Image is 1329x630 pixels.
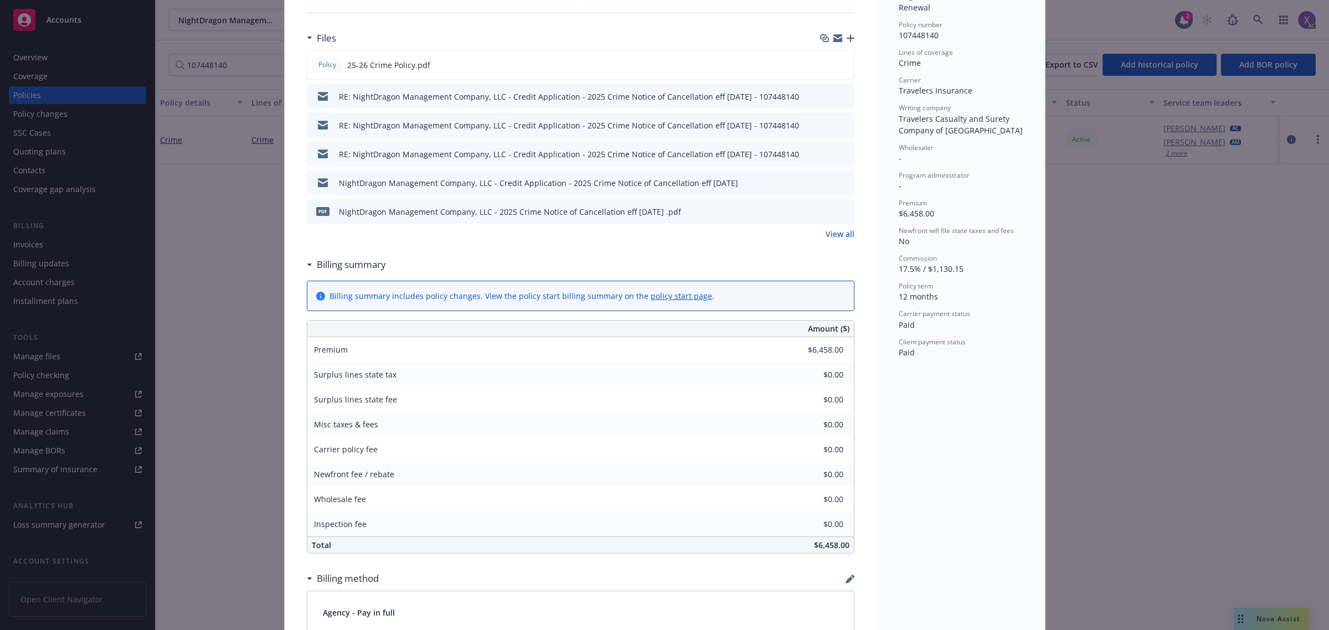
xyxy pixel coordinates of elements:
button: download file [822,206,831,218]
span: - [899,180,902,191]
span: Travelers Insurance [899,85,972,96]
div: NightDragon Management Company, LLC - Credit Application - 2025 Crime Notice of Cancellation eff ... [339,177,738,189]
a: View all [826,228,854,240]
span: 25-26 Crime Policy.pdf [347,59,430,71]
span: Newfront fee / rebate [314,469,394,479]
span: Premium [899,198,927,208]
button: preview file [839,59,849,71]
input: 0.00 [778,366,850,383]
span: Renewal [899,2,930,13]
button: preview file [840,206,850,218]
button: download file [822,120,831,131]
span: Paid [899,347,915,358]
span: - [899,153,902,163]
span: Wholesaler [899,143,934,152]
span: $6,458.00 [899,208,934,219]
button: download file [822,177,831,189]
span: Wholesale fee [314,494,366,504]
span: pdf [316,207,329,215]
span: Carrier payment status [899,309,970,318]
span: Surplus lines state tax [314,369,396,380]
h3: Files [317,31,336,45]
input: 0.00 [778,491,850,508]
span: 107448140 [899,30,939,40]
button: download file [822,148,831,160]
span: 17.5% / $1,130.15 [899,264,964,274]
span: Lines of coverage [899,48,953,57]
h3: Billing summary [317,257,386,272]
div: NightDragon Management Company, LLC - 2025 Crime Notice of Cancellation eff [DATE] .pdf [339,206,681,218]
div: Billing method [307,571,379,586]
span: No [899,236,909,246]
button: download file [822,91,831,102]
div: RE: NightDragon Management Company, LLC - Credit Application - 2025 Crime Notice of Cancellation ... [339,91,799,102]
span: Travelers Casualty and Surety Company of [GEOGRAPHIC_DATA] [899,113,1023,136]
span: Policy number [899,20,942,29]
span: Premium [314,344,348,355]
button: download file [822,59,831,71]
span: Misc taxes & fees [314,419,378,430]
input: 0.00 [778,342,850,358]
span: Program administrator [899,171,970,180]
span: Carrier policy fee [314,444,378,455]
div: Crime [899,57,1023,69]
input: 0.00 [778,441,850,458]
span: Paid [899,319,915,330]
a: policy start page [651,291,712,301]
button: preview file [840,177,850,189]
span: Inspection fee [314,519,367,529]
h3: Billing method [317,571,379,586]
span: Commission [899,254,937,263]
span: Policy [316,60,338,70]
div: RE: NightDragon Management Company, LLC - Credit Application - 2025 Crime Notice of Cancellation ... [339,120,799,131]
span: 12 months [899,291,938,302]
span: $6,458.00 [814,540,849,550]
span: Total [312,540,331,550]
button: preview file [840,120,850,131]
span: Policy term [899,281,933,291]
input: 0.00 [778,516,850,533]
div: Billing summary [307,257,386,272]
span: Writing company [899,103,951,112]
span: Amount ($) [808,323,849,334]
span: Newfront will file state taxes and fees [899,226,1014,235]
input: 0.00 [778,391,850,408]
span: Surplus lines state fee [314,394,397,405]
div: Files [307,31,336,45]
div: RE: NightDragon Management Company, LLC - Credit Application - 2025 Crime Notice of Cancellation ... [339,148,799,160]
button: preview file [840,148,850,160]
span: Carrier [899,75,921,85]
span: Client payment status [899,337,966,347]
input: 0.00 [778,416,850,433]
button: preview file [840,91,850,102]
input: 0.00 [778,466,850,483]
div: Billing summary includes policy changes. View the policy start billing summary on the . [329,290,714,302]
